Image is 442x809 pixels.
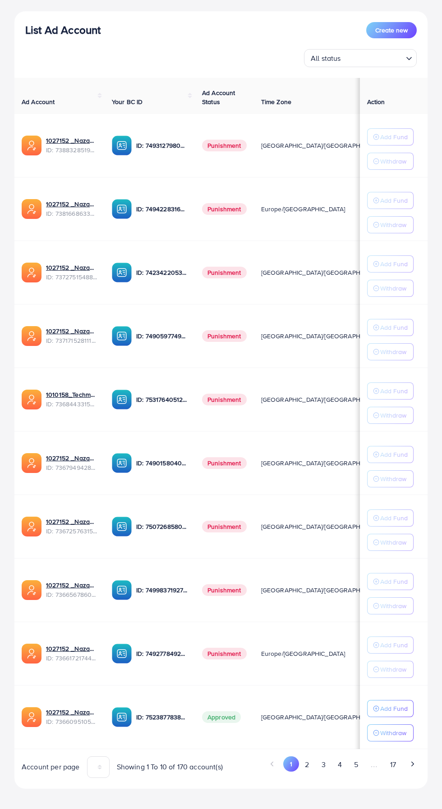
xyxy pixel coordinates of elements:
span: Account per page [22,762,80,772]
button: Go to page 4 [331,756,348,773]
span: ID: 7367949428067450896 [46,463,97,472]
button: Withdraw [367,661,414,678]
div: <span class='underline'>1027152 _Nazaagency_023</span></br>7381668633665093648 [46,200,97,218]
span: ID: 7388328519014645761 [46,145,97,155]
span: Showing 1 To 10 of 170 account(s) [117,762,223,772]
span: Approved [202,711,241,723]
button: Add Fund [367,446,414,463]
span: ID: 7368443315504726017 [46,400,97,409]
img: ic-ba-acc.ded83a64.svg [112,199,132,219]
p: ID: 7493127980932333584 [136,140,188,151]
button: Go to page 3 [315,756,331,773]
button: Withdraw [367,470,414,487]
img: ic-ba-acc.ded83a64.svg [112,326,132,346]
button: Withdraw [367,343,414,360]
span: Punishment [202,140,247,151]
span: [GEOGRAPHIC_DATA]/[GEOGRAPHIC_DATA] [261,713,387,722]
a: 1027152 _Nazaagency_007 [46,263,97,272]
img: ic-ads-acc.e4c84228.svg [22,644,41,664]
div: <span class='underline'>1027152 _Nazaagency_0051</span></br>7366567860828749825 [46,581,97,599]
a: 1027152 _Nazaagency_006 [46,708,97,717]
div: <span class='underline'>1027152 _Nazaagency_007</span></br>7372751548805726224 [46,263,97,282]
p: Withdraw [380,219,406,230]
p: Withdraw [380,346,406,357]
p: Withdraw [380,410,406,421]
span: Punishment [202,203,247,215]
button: Add Fund [367,382,414,400]
img: ic-ads-acc.e4c84228.svg [22,453,41,473]
p: Withdraw [380,537,406,548]
a: 1027152 _Nazaagency_0051 [46,581,97,590]
p: ID: 7494228316518858759 [136,204,188,214]
div: <span class='underline'>1027152 _Nazaagency_04</span></br>7371715281112170513 [46,327,97,345]
button: Withdraw [367,597,414,614]
p: Add Fund [380,449,408,460]
span: Europe/[GEOGRAPHIC_DATA] [261,649,345,658]
span: Punishment [202,457,247,469]
span: Europe/[GEOGRAPHIC_DATA] [261,205,345,214]
button: Add Fund [367,255,414,273]
button: Go to next page [405,756,420,772]
p: Add Fund [380,322,408,333]
span: Punishment [202,648,247,659]
button: Go to page 2 [299,756,315,773]
p: ID: 7499837192777400321 [136,585,188,595]
img: ic-ads-acc.e4c84228.svg [22,326,41,346]
span: Ad Account [22,97,55,106]
img: ic-ba-acc.ded83a64.svg [112,136,132,155]
span: ID: 7372751548805726224 [46,273,97,282]
button: Go to page 1 [283,756,299,772]
span: Time Zone [261,97,291,106]
span: [GEOGRAPHIC_DATA]/[GEOGRAPHIC_DATA] [261,268,387,277]
span: Your BC ID [112,97,143,106]
img: ic-ads-acc.e4c84228.svg [22,707,41,727]
div: <span class='underline'>1010158_Techmanistan pk acc_1715599413927</span></br>7368443315504726017 [46,390,97,409]
p: Withdraw [380,156,406,167]
p: ID: 7492778492849930241 [136,648,188,659]
button: Add Fund [367,573,414,590]
p: ID: 7507268580682137618 [136,521,188,532]
p: Add Fund [380,386,408,396]
span: Create new [375,26,408,35]
img: ic-ba-acc.ded83a64.svg [112,263,132,282]
a: 1027152 _Nazaagency_018 [46,644,97,653]
span: Punishment [202,330,247,342]
img: ic-ba-acc.ded83a64.svg [112,707,132,727]
span: ID: 7367257631523782657 [46,527,97,536]
p: Add Fund [380,259,408,269]
button: Add Fund [367,636,414,654]
span: Ad Account Status [202,88,235,106]
img: ic-ads-acc.e4c84228.svg [22,580,41,600]
button: Add Fund [367,700,414,717]
p: Add Fund [380,576,408,587]
div: <span class='underline'>1027152 _Nazaagency_006</span></br>7366095105679261697 [46,708,97,726]
a: 1010158_Techmanistan pk acc_1715599413927 [46,390,97,399]
span: ID: 7366095105679261697 [46,717,97,726]
span: [GEOGRAPHIC_DATA]/[GEOGRAPHIC_DATA] [261,332,387,341]
div: Search for option [304,49,417,67]
p: Add Fund [380,132,408,142]
span: ID: 7366567860828749825 [46,590,97,599]
p: Withdraw [380,473,406,484]
button: Add Fund [367,192,414,209]
img: ic-ads-acc.e4c84228.svg [22,199,41,219]
input: Search for option [344,50,402,65]
img: ic-ba-acc.ded83a64.svg [112,580,132,600]
a: 1027152 _Nazaagency_023 [46,200,97,209]
img: ic-ads-acc.e4c84228.svg [22,390,41,409]
button: Add Fund [367,128,414,145]
button: Create new [366,22,417,38]
span: Punishment [202,521,247,532]
a: 1027152 _Nazaagency_003 [46,454,97,463]
span: Punishment [202,584,247,596]
p: Add Fund [380,195,408,206]
span: Punishment [202,267,247,278]
p: ID: 7490597749134508040 [136,331,188,341]
span: [GEOGRAPHIC_DATA]/[GEOGRAPHIC_DATA] [261,522,387,531]
button: Withdraw [367,280,414,297]
p: ID: 7523877838957576209 [136,712,188,723]
button: Add Fund [367,319,414,336]
img: ic-ads-acc.e4c84228.svg [22,263,41,282]
span: All status [309,52,343,65]
p: ID: 7423422053648285697 [136,267,188,278]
